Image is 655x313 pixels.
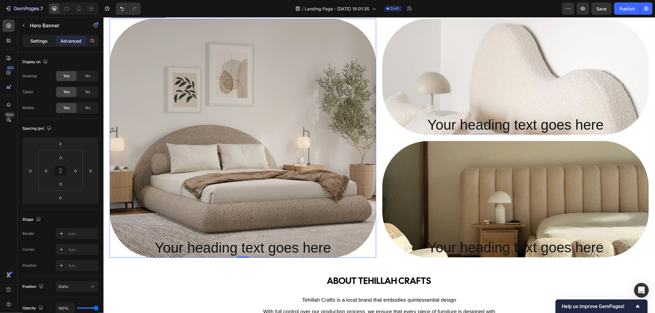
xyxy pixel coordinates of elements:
input: 0 [26,166,35,175]
span: Draft [390,6,400,11]
input: 0 [54,139,67,148]
button: 7 [2,2,46,15]
p: ABOUT tehillah crafts [150,257,402,270]
div: Shadow [22,263,37,268]
div: Background Image [279,124,545,240]
button: Save [591,2,612,15]
p: Tehillah Crafts is a local brand that embodies quintessential design [150,279,402,287]
div: 450 [6,65,15,70]
div: Publish [619,6,635,12]
span: No [85,89,90,95]
span: Help us improve GemPages! [562,303,634,309]
input: 0px [41,166,51,175]
span: No [85,105,90,111]
span: Static [58,284,68,289]
input: 0 [86,166,95,175]
button: Show survey - Help us improve GemPages! [562,303,641,310]
input: 0 [54,193,67,202]
span: No [85,73,90,79]
div: Desktop [22,73,37,79]
p: Advanced [60,38,81,44]
div: Open Intercom Messenger [634,283,649,298]
div: With full control over our production process, we ensure that every piece of furniture is designe... [149,290,403,307]
button: Static [56,281,99,292]
div: Beta [5,112,15,117]
div: Add... [68,247,97,253]
span: Yes [63,89,69,95]
span: Yes [63,105,69,111]
input: 0px [55,179,67,189]
div: Display on [22,58,49,66]
div: Border [22,231,34,236]
iframe: Design area [103,17,655,313]
input: 0px [71,166,80,175]
span: Landing Page - [DATE] 18:01:35 [305,6,369,12]
div: Corner [22,247,35,252]
div: Add... [68,263,97,269]
span: Save [597,6,607,11]
h2: Your heading text goes here [279,98,545,118]
span: / [302,6,304,12]
div: Spacing (px) [22,124,53,133]
div: Shape [22,216,42,224]
div: Undo/Redo [116,2,141,15]
p: 7 [40,5,43,12]
input: 0px [55,153,67,162]
p: Settings [30,38,48,44]
div: Tablet [22,89,33,95]
button: Publish [614,2,640,15]
div: Mobile [22,105,34,111]
div: Add... [68,231,97,237]
div: Position [22,283,45,291]
div: Overlay [279,124,545,240]
div: Opacity [22,304,45,312]
p: Hero Banner [30,22,82,29]
span: Yes [63,73,69,79]
h2: Your heading text goes here [279,221,545,240]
